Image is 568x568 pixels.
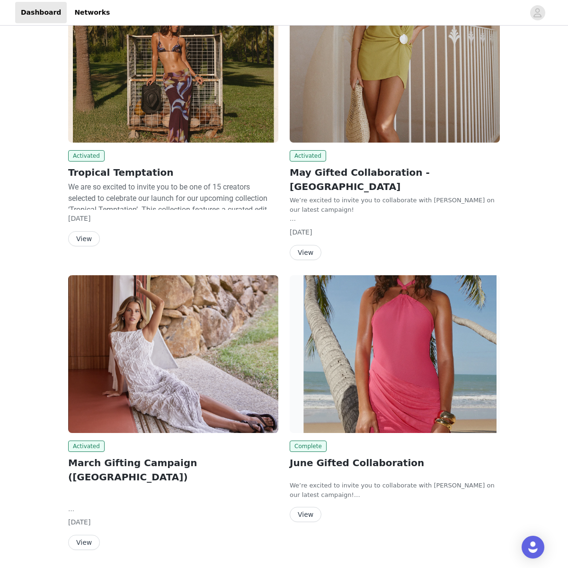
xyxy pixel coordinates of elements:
button: View [290,245,321,260]
span: [DATE] [68,518,90,526]
a: Networks [69,2,115,23]
img: Peppermayo AUS [290,275,500,433]
div: We’re excited to invite you to collaborate with [PERSON_NAME] on our latest campaign! [290,196,500,214]
span: Activated [290,150,326,162]
img: Peppermayo AUS [68,275,278,433]
h2: June Gifted Collaboration [290,456,500,470]
span: Activated [68,150,105,162]
button: View [290,507,321,522]
span: We are so excited to invite you to be one of 15 creators selected to celebrate our launch for our... [68,182,276,237]
button: View [68,535,100,550]
a: View [68,539,100,546]
a: View [68,235,100,243]
h2: March Gifting Campaign ([GEOGRAPHIC_DATA]) [68,456,278,484]
span: [DATE] [290,228,312,236]
a: View [290,249,321,256]
p: We’re excited to invite you to collaborate with [PERSON_NAME] on our latest campaign! [290,481,500,499]
button: View [68,231,100,246]
a: View [290,511,321,518]
h2: Tropical Temptation [68,165,278,180]
span: Complete [290,441,327,452]
span: Activated [68,441,105,452]
h2: May Gifted Collaboration - [GEOGRAPHIC_DATA] [290,165,500,194]
span: [DATE] [68,215,90,222]
div: Open Intercom Messenger [522,536,544,559]
div: avatar [533,5,542,20]
a: Dashboard [15,2,67,23]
